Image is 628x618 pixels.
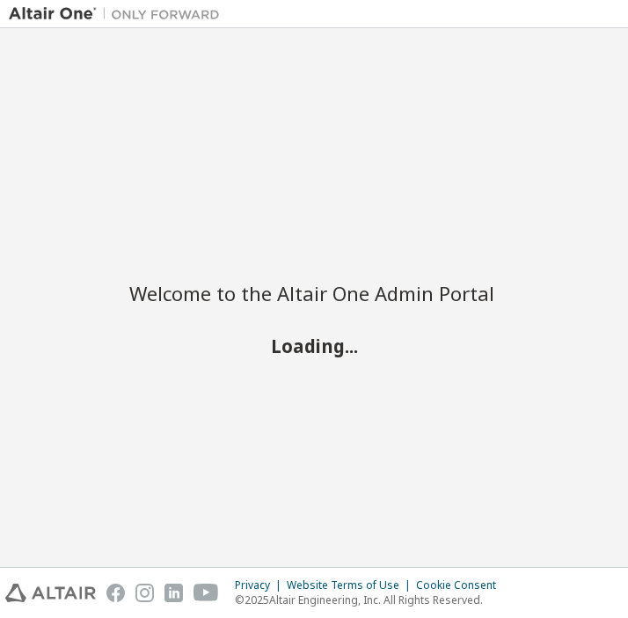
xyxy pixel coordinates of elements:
[235,578,287,592] div: Privacy
[106,584,125,602] img: facebook.svg
[287,578,416,592] div: Website Terms of Use
[164,584,183,602] img: linkedin.svg
[135,584,154,602] img: instagram.svg
[416,578,507,592] div: Cookie Consent
[129,335,499,357] h2: Loading...
[129,281,499,305] h2: Welcome to the Altair One Admin Portal
[235,592,507,607] p: © 2025 Altair Engineering, Inc. All Rights Reserved.
[194,584,219,602] img: youtube.svg
[5,584,96,602] img: altair_logo.svg
[9,5,229,23] img: Altair One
